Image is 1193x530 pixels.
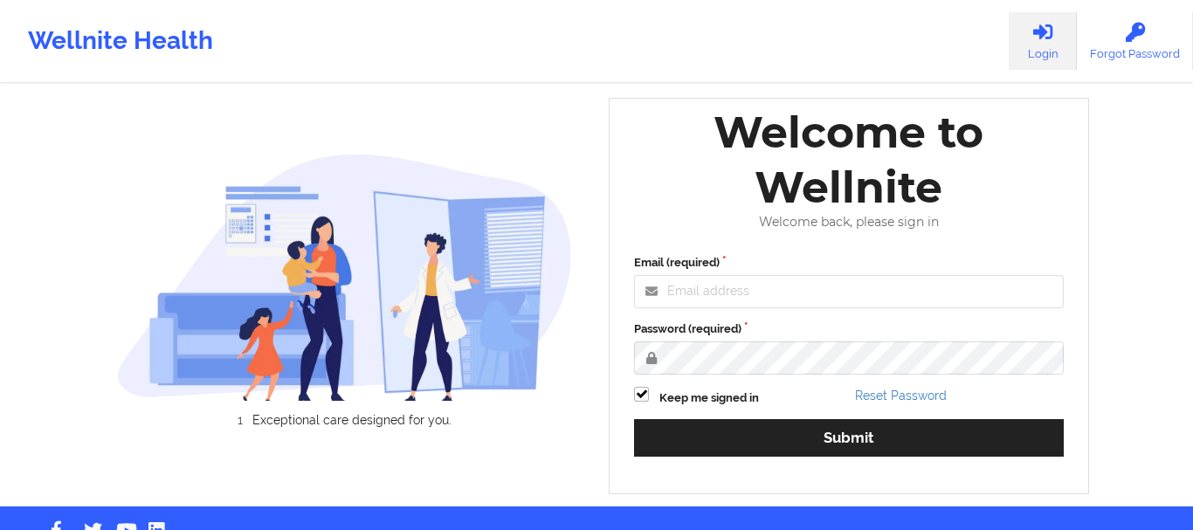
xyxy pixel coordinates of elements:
button: Submit [634,419,1064,457]
label: Email (required) [634,254,1064,272]
img: wellnite-auth-hero_200.c722682e.png [117,153,573,400]
a: Reset Password [855,389,947,403]
div: Welcome back, please sign in [622,215,1076,230]
div: Welcome to Wellnite [622,105,1076,215]
label: Keep me signed in [659,389,759,407]
a: Forgot Password [1077,12,1193,70]
input: Email address [634,275,1064,308]
a: Login [1009,12,1077,70]
li: Exceptional care designed for you. [132,413,572,427]
label: Password (required) [634,320,1064,338]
